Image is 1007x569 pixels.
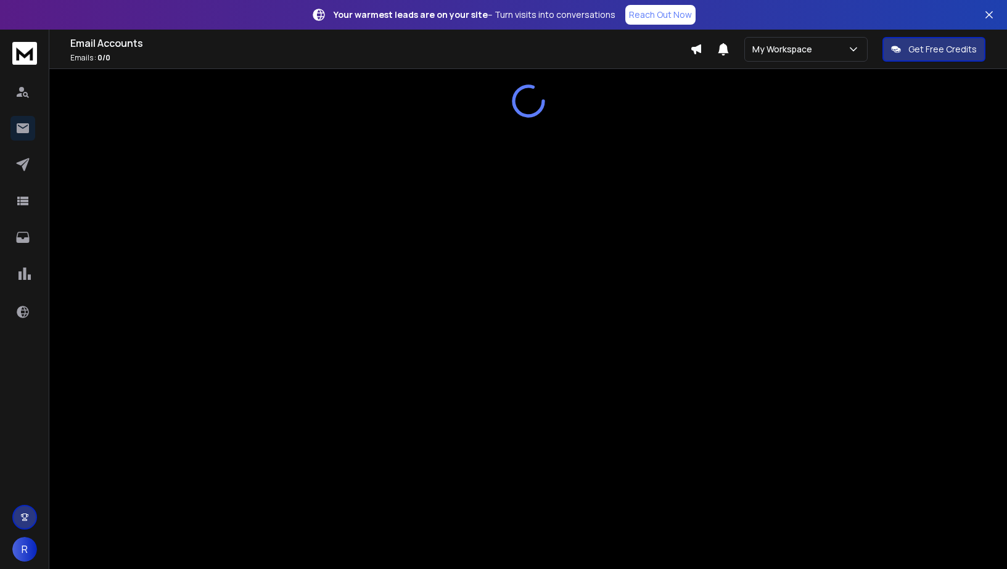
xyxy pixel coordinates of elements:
p: – Turn visits into conversations [334,9,615,21]
strong: Your warmest leads are on your site [334,9,488,20]
button: R [12,537,37,562]
p: Reach Out Now [629,9,692,21]
span: 0 / 0 [97,52,110,63]
p: Get Free Credits [908,43,977,55]
h1: Email Accounts [70,36,690,51]
button: Get Free Credits [882,37,985,62]
img: logo [12,42,37,65]
a: Reach Out Now [625,5,696,25]
p: My Workspace [752,43,817,55]
p: Emails : [70,53,690,63]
